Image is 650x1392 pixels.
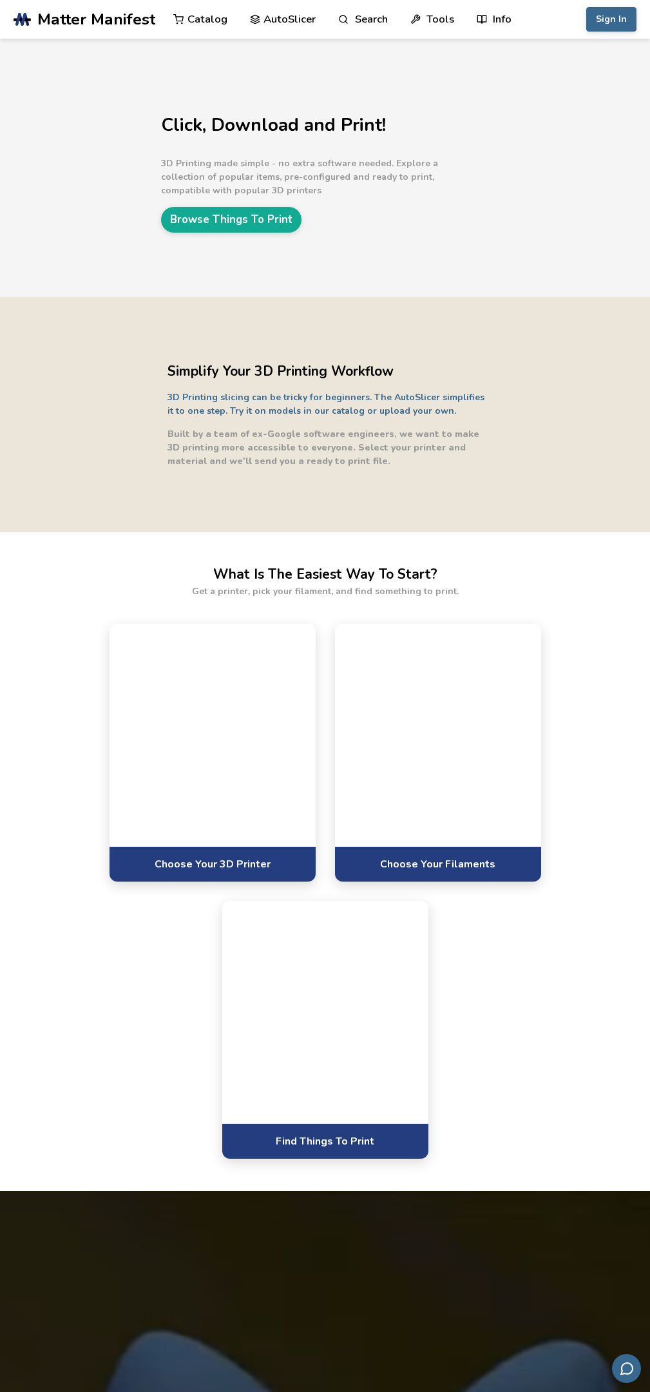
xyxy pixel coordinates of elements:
a: Browse Things To Print [161,207,301,232]
button: Send feedback via email [612,1354,641,1383]
h1: Click, Download and Print! [161,115,483,135]
p: 3D Printing made simple - no extra software needed. Explore a collection of popular items, pre-co... [161,157,483,197]
span: Matter Manifest [37,10,155,28]
p: Built by a team of ex-Google software engineers, we want to make 3D printing more accessible to e... [167,427,490,468]
h2: Simplify Your 3D Printing Workflow [167,362,490,382]
p: 3D Printing slicing can be tricky for beginners. The AutoSlicer simplifies it to one step. Try it... [167,391,490,418]
a: Choose Your 3D Printer [110,846,316,882]
a: Find Things To Print [222,1123,428,1159]
p: Get a printer, pick your filament, and find something to print. [192,585,459,598]
button: Sign In [586,7,636,32]
h2: What Is The Easiest Way To Start? [213,565,437,585]
a: Choose Your Filaments [335,846,541,882]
